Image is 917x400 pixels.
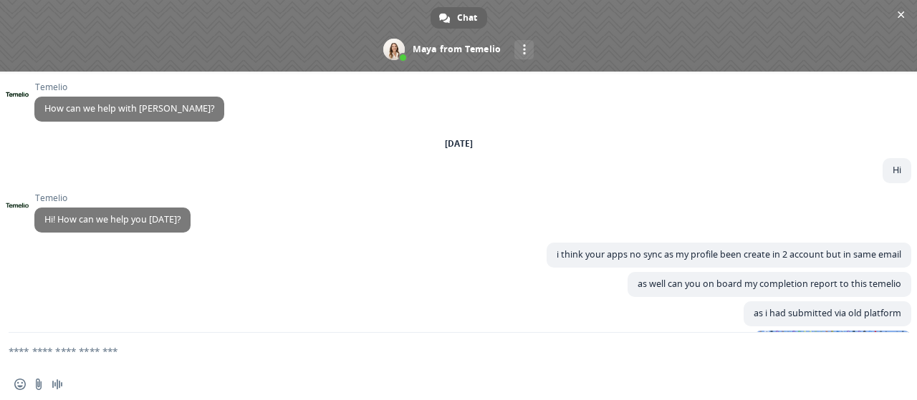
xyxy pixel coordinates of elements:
a: Chat [431,7,487,29]
span: Audio message [52,379,63,390]
span: Send a file [33,379,44,390]
span: Hi! How can we help you [DATE]? [44,213,181,225]
span: Chat [457,7,477,29]
span: as well can you on board my completion report to this temelio [638,278,901,290]
span: as i had submitted via old platform [754,307,901,319]
span: Close chat [893,7,908,22]
span: How can we help with [PERSON_NAME]? [44,102,214,114]
textarea: Compose your message... [9,333,874,369]
span: Hi [893,164,901,176]
span: Temelio [34,193,191,203]
span: Insert an emoji [14,379,26,390]
div: [DATE] [445,140,473,148]
span: Temelio [34,82,224,92]
span: i think your apps no sync as my profile been create in 2 account but in same email [557,248,901,260]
